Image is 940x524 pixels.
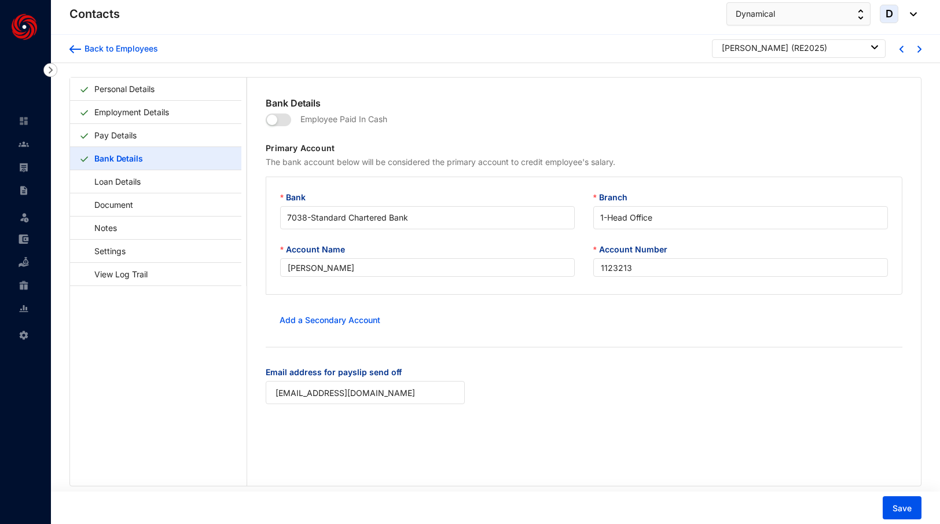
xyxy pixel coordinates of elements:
a: Loan Details [79,170,145,193]
input: Email address for payslip send off [266,381,465,404]
input: Branch [600,207,881,229]
a: Pay Details [90,123,141,147]
label: Account Name [280,243,352,256]
img: settings-unselected.1febfda315e6e19643a1.svg [19,330,29,340]
p: ( RE2025 ) [791,42,827,54]
span: 7038 - Standard Chartered Bank [287,209,568,226]
a: Personal Details [90,77,159,101]
li: Gratuity [9,274,37,297]
p: The bank account below will be considered the primary account to credit employee's salary. [266,156,902,177]
a: Settings [79,239,130,263]
p: Primary Account [266,142,902,156]
img: leave-unselected.2934df6273408c3f84d9.svg [19,211,30,223]
label: Email address for payslip send off [266,366,410,379]
img: dropdown-black.8e83cc76930a90b1a4fdb6d089b7bf3a.svg [871,45,878,49]
img: loan-unselected.d74d20a04637f2d15ab5.svg [19,257,29,268]
li: Contracts [9,179,37,202]
a: Back to Employees [69,43,158,54]
button: Save [883,496,921,519]
img: people-unselected.118708e94b43a90eceab.svg [19,139,29,149]
img: chevron-left-blue.0fda5800d0a05439ff8ddef8047136d5.svg [899,46,904,53]
img: up-down-arrow.74152d26bf9780fbf563ca9c90304185.svg [858,9,864,20]
img: logo [12,14,37,40]
img: arrow-backward-blue.96c47016eac47e06211658234db6edf5.svg [69,45,81,53]
a: Document [79,193,137,217]
p: Employee Paid In Cash [291,110,387,142]
img: nav-icon-right.af6afadce00d159da59955279c43614e.svg [43,63,57,77]
img: payroll-unselected.b590312f920e76f0c668.svg [19,162,29,173]
div: [PERSON_NAME] [722,42,788,54]
button: Add a Secondary Account [266,309,390,332]
input: Account Number [593,258,888,277]
button: Dynamical [726,2,871,25]
img: home-unselected.a29eae3204392db15eaf.svg [19,116,29,126]
label: Bank [280,191,313,204]
p: Contacts [69,6,120,22]
li: Loan [9,251,37,274]
p: Bank Details [266,96,902,110]
img: expense-unselected.2edcf0507c847f3e9e96.svg [19,234,29,244]
li: Expenses [9,228,37,251]
img: contract-unselected.99e2b2107c0a7dd48938.svg [19,185,29,196]
img: gratuity-unselected.a8c340787eea3cf492d7.svg [19,280,29,291]
div: Back to Employees [81,43,158,54]
a: Bank Details [90,146,148,170]
li: Payroll [9,156,37,179]
a: Add a Secondary Account [280,315,380,325]
a: View Log Trail [79,262,152,286]
img: report-unselected.e6a6b4230fc7da01f883.svg [19,303,29,314]
label: Account Number [593,243,675,256]
li: Reports [9,297,37,320]
label: Branch [593,191,635,204]
span: Dynamical [736,8,775,20]
li: Contacts [9,133,37,156]
a: Employment Details [90,100,174,124]
span: Save [893,503,912,514]
span: D [886,9,893,19]
input: Bank [287,207,568,229]
li: Home [9,109,37,133]
input: Account Name [280,258,575,277]
img: dropdown-black.8e83cc76930a90b1a4fdb6d089b7bf3a.svg [904,12,917,16]
img: chevron-right-blue.16c49ba0fe93ddb13f341d83a2dbca89.svg [917,46,921,53]
span: 1 - Head Office [600,209,881,226]
a: Notes [79,216,121,240]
